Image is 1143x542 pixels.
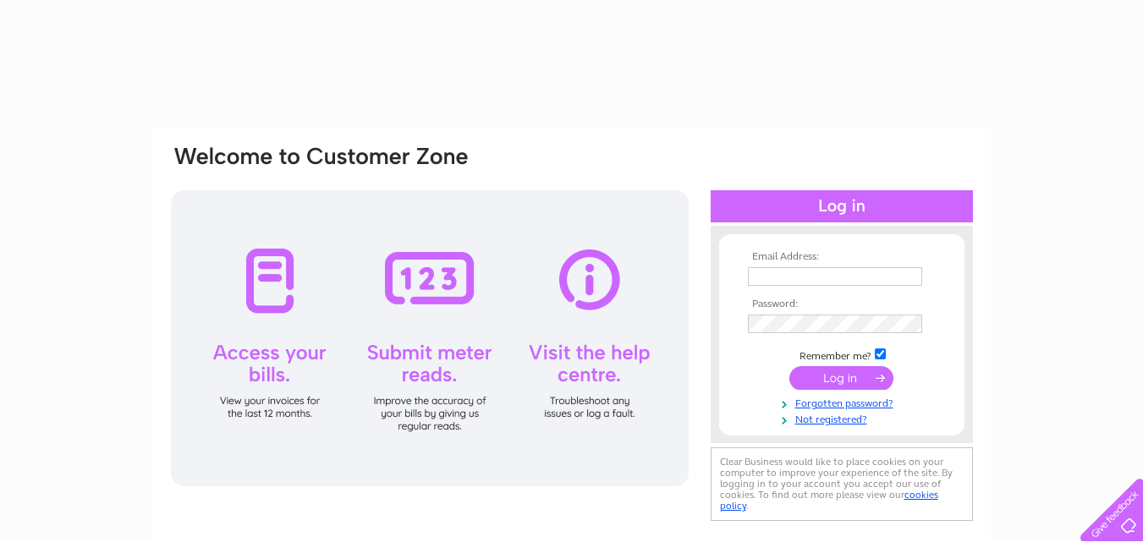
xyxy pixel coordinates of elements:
[720,489,938,512] a: cookies policy
[744,251,940,263] th: Email Address:
[789,366,893,390] input: Submit
[711,447,973,521] div: Clear Business would like to place cookies on your computer to improve your experience of the sit...
[748,410,940,426] a: Not registered?
[744,298,940,310] th: Password:
[744,346,940,363] td: Remember me?
[748,394,940,410] a: Forgotten password?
